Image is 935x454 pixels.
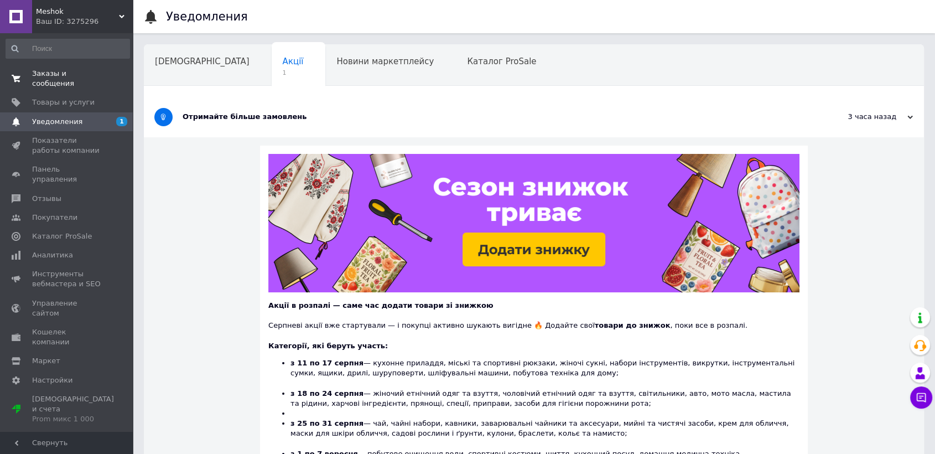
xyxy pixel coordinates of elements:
[32,69,102,89] span: Заказы и сообщения
[283,56,304,66] span: Акції
[166,10,248,23] h1: Уведомления
[290,419,799,449] li: — чай, чайні набори, кавники, заварювальні чайники та аксесуари, мийні та чистячі засоби, крем дл...
[32,213,77,223] span: Покупатели
[32,250,73,260] span: Аналитика
[36,17,133,27] div: Ваш ID: 3275296
[32,327,102,347] span: Кошелек компании
[32,356,60,366] span: Маркет
[336,56,434,66] span: Новини маркетплейсу
[290,359,363,367] b: з 11 по 17 серпня
[595,321,671,329] b: товари до знижок
[290,389,363,398] b: з 18 по 24 серпня
[268,311,799,331] div: Серпневі акції вже стартували — і покупці активно шукають вигідне 🔥 Додайте свої , поки все в роз...
[290,419,363,427] b: з 25 по 31 серпня
[6,39,130,59] input: Поиск
[32,231,92,241] span: Каталог ProSale
[32,414,114,424] div: Prom микс 1 000
[32,269,102,289] span: Инструменты вебмастера и SEO
[32,164,102,184] span: Панель управления
[802,112,913,122] div: 3 часа назад
[290,389,799,409] li: — жіночий етнічний одяг та взуття, чоловічий етнічний одяг та взуття, світильники, авто, мото мас...
[910,386,932,409] button: Чат с покупателем
[268,301,493,309] b: Акції в розпалі — саме час додати товари зі знижкою
[32,136,102,156] span: Показатели работы компании
[32,97,95,107] span: Товары и услуги
[283,69,304,77] span: 1
[32,117,82,127] span: Уведомления
[32,298,102,318] span: Управление сайтом
[268,342,388,350] b: Категорії, які беруть участь:
[32,394,114,425] span: [DEMOGRAPHIC_DATA] и счета
[116,117,127,126] span: 1
[36,7,119,17] span: Meshok
[32,194,61,204] span: Отзывы
[290,358,799,389] li: — кухонне приладдя, міські та спортивні рюкзаки, жіночі сукні, набори інструментів, викрутки, інс...
[467,56,536,66] span: Каталог ProSale
[32,375,72,385] span: Настройки
[183,112,802,122] div: Отримайте більше замовлень
[155,56,250,66] span: [DEMOGRAPHIC_DATA]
